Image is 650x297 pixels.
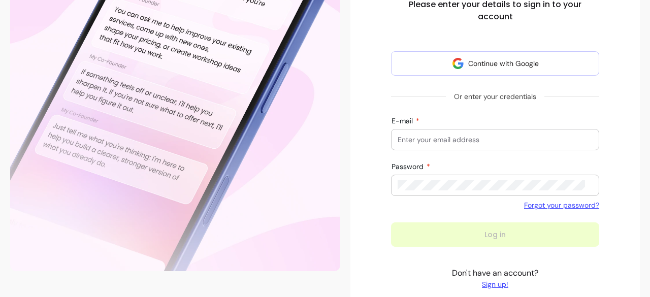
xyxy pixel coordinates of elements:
input: Password [398,180,585,190]
p: Don't have an account? [452,267,538,289]
a: Sign up! [452,279,538,289]
a: Forgot your password? [524,200,599,210]
span: Or enter your credentials [446,87,544,106]
input: E-mail [398,135,593,145]
span: E-mail [392,116,415,125]
span: Password [392,162,426,171]
img: avatar [452,57,464,70]
button: Continue with Google [391,51,599,76]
